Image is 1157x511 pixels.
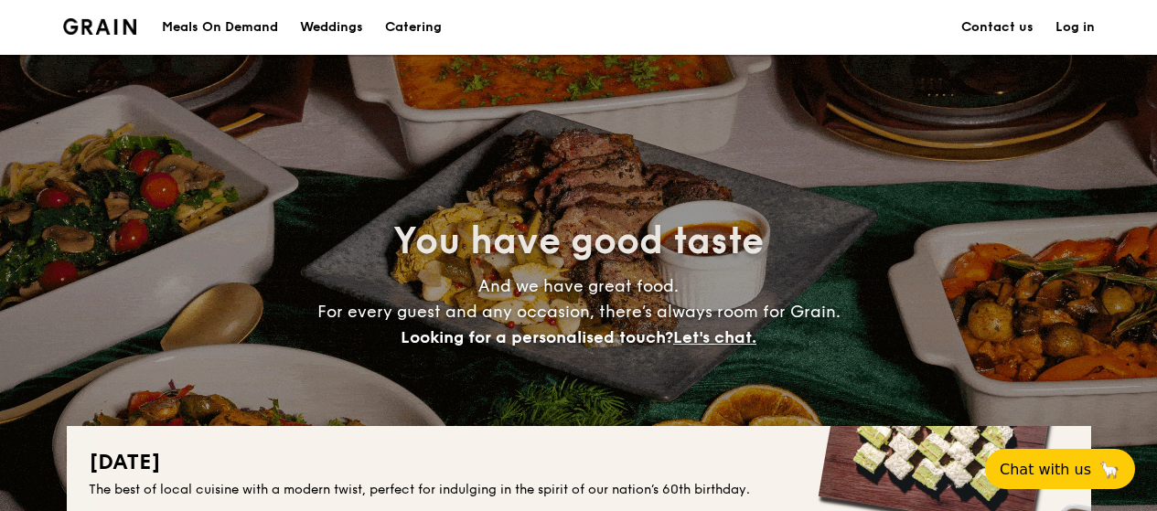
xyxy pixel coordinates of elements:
h2: [DATE] [89,448,1069,477]
span: Let's chat. [673,327,756,347]
div: The best of local cuisine with a modern twist, perfect for indulging in the spirit of our nation’... [89,481,1069,499]
span: 🦙 [1098,459,1120,480]
span: You have good taste [393,219,764,263]
img: Grain [63,18,137,35]
span: And we have great food. For every guest and any occasion, there’s always room for Grain. [317,276,841,347]
button: Chat with us🦙 [985,449,1135,489]
span: Looking for a personalised touch? [401,327,673,347]
a: Logotype [63,18,137,35]
span: Chat with us [1000,461,1091,478]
